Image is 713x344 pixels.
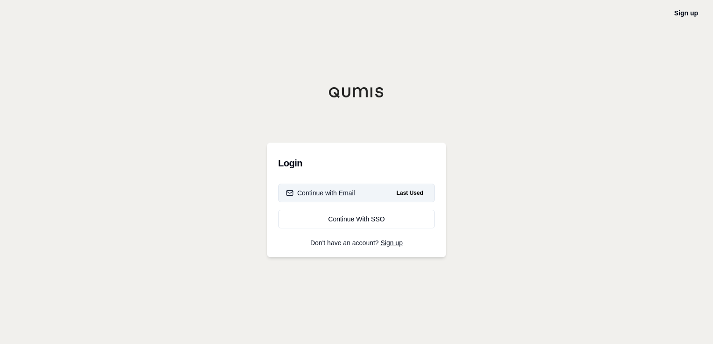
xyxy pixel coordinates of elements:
a: Sign up [381,239,403,247]
div: Continue With SSO [286,214,427,224]
h3: Login [278,154,435,172]
span: Last Used [393,187,427,199]
img: Qumis [329,87,384,98]
p: Don't have an account? [278,240,435,246]
a: Continue With SSO [278,210,435,228]
a: Sign up [674,9,698,17]
div: Continue with Email [286,188,355,198]
button: Continue with EmailLast Used [278,184,435,202]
